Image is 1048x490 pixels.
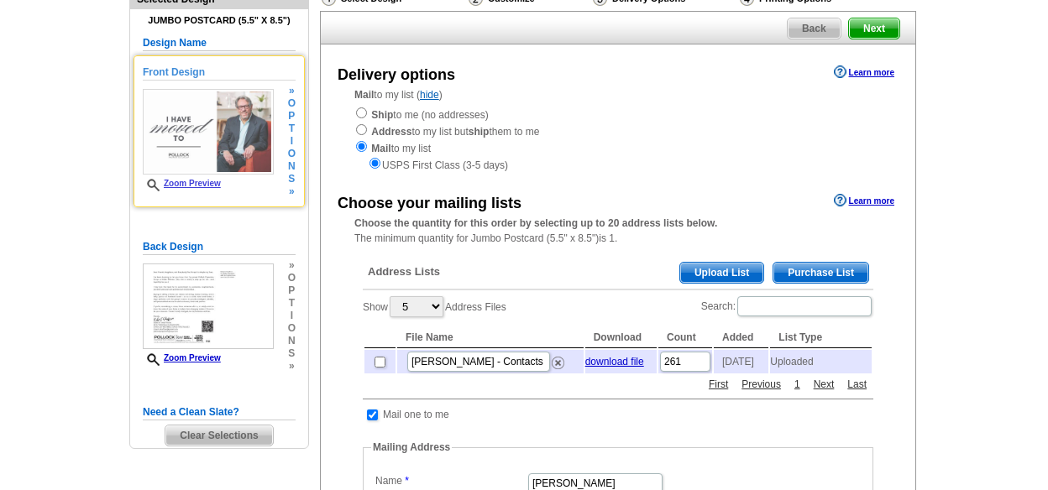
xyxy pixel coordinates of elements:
[354,89,374,101] strong: Mail
[288,360,296,373] span: »
[469,126,490,138] strong: ship
[338,64,455,86] div: Delivery options
[143,179,221,188] a: Zoom Preview
[382,406,450,423] td: Mail one to me
[288,110,296,122] span: p
[397,327,584,348] th: File Name
[288,122,296,135] span: t
[143,263,274,350] img: small-thumb.jpg
[143,15,296,26] h4: Jumbo Postcard (5.5" x 8.5")
[552,357,564,369] img: delete.png
[288,347,296,360] span: s
[368,264,440,279] span: Address Lists
[834,194,894,207] a: Learn more
[552,353,564,365] a: Remove this list
[770,327,872,348] th: List Type
[354,156,882,173] div: USPS First Class (3-5 days)
[143,239,296,255] h5: Back Design
[321,216,915,246] div: The minimum quantity for Jumbo Postcard (5.5" x 8.5")is 1.
[363,295,506,319] label: Show Address Files
[288,259,296,272] span: »
[143,89,274,175] img: small-thumb.jpg
[420,89,439,101] a: hide
[288,173,296,185] span: s
[288,322,296,335] span: o
[288,310,296,322] span: i
[714,350,768,373] td: [DATE]
[770,350,872,373] td: Uploaded
[790,377,804,392] a: 1
[810,377,839,392] a: Next
[375,473,527,488] label: Name
[288,160,296,173] span: n
[585,356,644,367] a: download file
[288,135,296,148] span: i
[288,297,296,310] span: t
[701,295,873,318] label: Search:
[843,377,871,392] a: Last
[288,85,296,97] span: »
[288,284,296,297] span: p
[143,35,296,51] h5: Design Name
[849,18,899,39] span: Next
[737,377,785,392] a: Previous
[354,106,882,173] div: to me (no addresses) to my list but them to me to my list
[585,327,657,348] th: Download
[834,65,894,79] a: Learn more
[165,425,272,446] span: Clear Selections
[143,353,221,362] a: Zoom Preview
[390,296,443,317] select: ShowAddress Files
[788,18,841,39] span: Back
[787,18,841,39] a: Back
[714,327,768,348] th: Added
[288,272,296,284] span: o
[288,185,296,198] span: »
[288,335,296,347] span: n
[288,97,296,110] span: o
[371,440,452,455] legend: Mailing Address
[737,296,872,316] input: Search:
[338,192,521,215] div: Choose your mailing lists
[371,109,393,121] strong: Ship
[143,65,296,81] h5: Front Design
[773,263,868,283] span: Purchase List
[705,377,732,392] a: First
[658,327,712,348] th: Count
[288,148,296,160] span: o
[354,217,717,229] strong: Choose the quantity for this order by selecting up to 20 address lists below.
[371,126,411,138] strong: Address
[371,143,390,154] strong: Mail
[680,263,763,283] span: Upload List
[143,404,296,420] h5: Need a Clean Slate?
[321,87,915,173] div: to my list ( )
